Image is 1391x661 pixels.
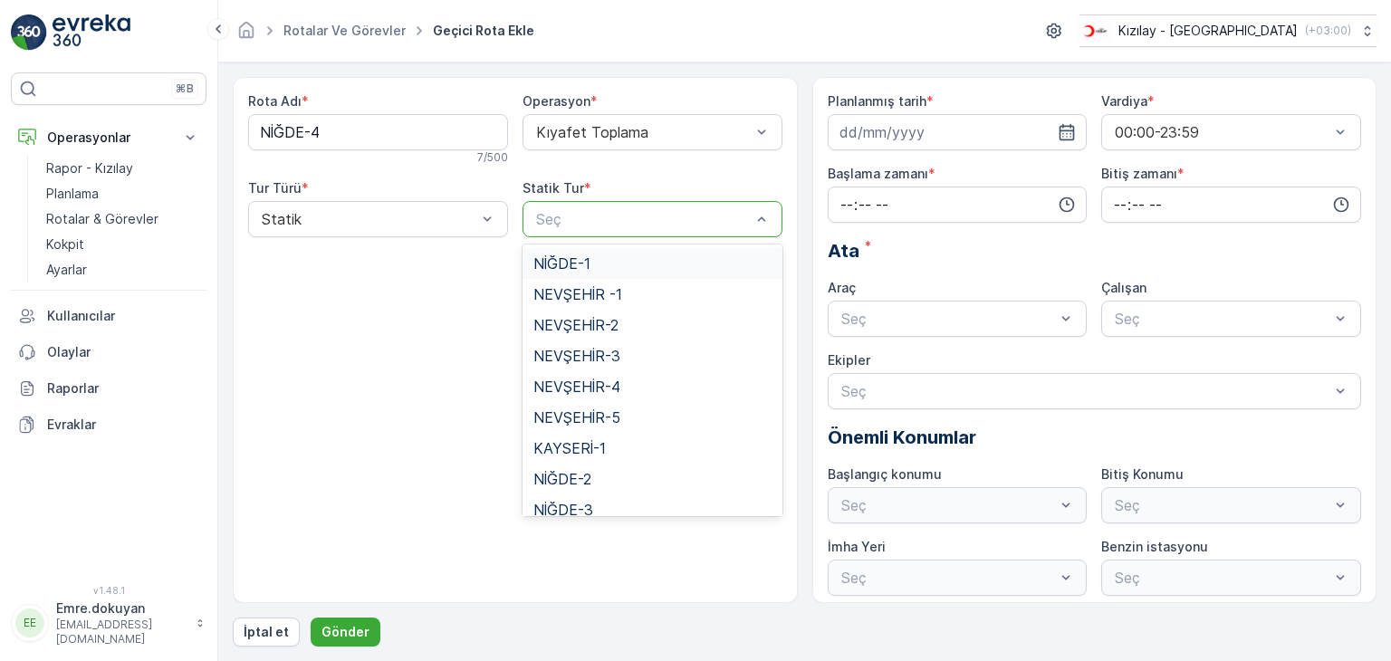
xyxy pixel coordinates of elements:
[1079,14,1377,47] button: Kızılay - [GEOGRAPHIC_DATA](+03:00)
[53,14,130,51] img: logo_light-DOdMpM7g.png
[56,618,187,647] p: [EMAIL_ADDRESS][DOMAIN_NAME]
[533,317,619,333] span: NEVŞEHİR-2
[828,466,942,482] label: Başlangıç konumu
[1101,539,1208,554] label: Benzin istasyonu
[1101,466,1184,482] label: Bitiş Konumu
[39,156,206,181] a: Rapor - Kızılay
[56,599,187,618] p: Emre.dokuyan
[46,261,87,279] p: Ayarlar
[11,370,206,407] a: Raporlar
[1101,93,1147,109] label: Vardiya
[533,348,620,364] span: NEVŞEHİR-3
[46,185,99,203] p: Planlama
[39,206,206,232] a: Rotalar & Görevler
[46,210,158,228] p: Rotalar & Görevler
[11,334,206,370] a: Olaylar
[523,180,584,196] label: Statik Tur
[1115,308,1329,330] p: Seç
[828,166,928,181] label: Başlama zamanı
[47,129,170,147] p: Operasyonlar
[46,159,133,177] p: Rapor - Kızılay
[39,181,206,206] a: Planlama
[828,424,1362,451] p: Önemli Konumlar
[47,416,199,434] p: Evraklar
[176,81,194,96] p: ⌘B
[841,308,1056,330] p: Seç
[1079,21,1111,41] img: k%C4%B1z%C4%B1lay_D5CCths_t1JZB0k.png
[11,298,206,334] a: Kullanıcılar
[828,352,870,368] label: Ekipler
[236,27,256,43] a: Ana Sayfa
[11,14,47,51] img: logo
[533,409,620,426] span: NEVŞEHİR-5
[47,343,199,361] p: Olaylar
[841,380,1330,402] p: Seç
[248,180,302,196] label: Tur Türü
[47,307,199,325] p: Kullanıcılar
[533,502,593,518] span: NİĞDE-3
[828,114,1088,150] input: dd/mm/yyyy
[828,280,856,295] label: Araç
[39,232,206,257] a: Kokpit
[321,623,369,641] p: Gönder
[429,22,538,40] span: Geçici Rota Ekle
[1101,280,1146,295] label: Çalışan
[11,120,206,156] button: Operasyonlar
[248,93,302,109] label: Rota Adı
[828,237,859,264] span: Ata
[477,150,508,165] p: 7 / 500
[39,257,206,283] a: Ayarlar
[311,618,380,647] button: Gönder
[533,378,620,395] span: NEVŞEHİR-4
[536,208,751,230] p: Seç
[533,440,606,456] span: KAYSERİ-1
[828,539,886,554] label: İmha Yeri
[47,379,199,398] p: Raporlar
[11,407,206,443] a: Evraklar
[523,93,590,109] label: Operasyon
[1305,24,1351,38] p: ( +03:00 )
[533,286,622,302] span: NEVŞEHİR -1
[244,623,289,641] p: İptal et
[533,471,591,487] span: NİĞDE-2
[15,608,44,637] div: EE
[1101,166,1177,181] label: Bitiş zamanı
[283,23,406,38] a: Rotalar ve Görevler
[233,618,300,647] button: İptal et
[1118,22,1298,40] p: Kızılay - [GEOGRAPHIC_DATA]
[11,599,206,647] button: EEEmre.dokuyan[EMAIL_ADDRESS][DOMAIN_NAME]
[828,93,926,109] label: Planlanmış tarih
[533,255,590,272] span: NİĞDE-1
[46,235,84,254] p: Kokpit
[11,585,206,596] span: v 1.48.1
